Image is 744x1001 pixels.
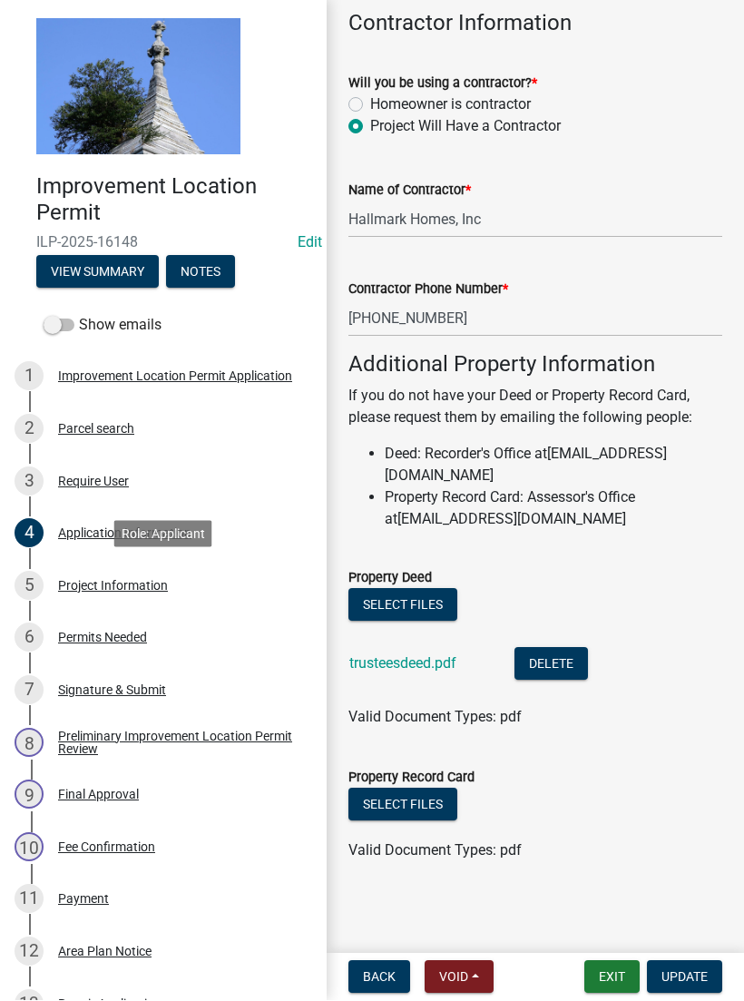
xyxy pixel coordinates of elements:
span: Valid Document Types: pdf [348,709,522,726]
button: Void [425,961,494,994]
div: Permits Needed [58,632,147,644]
wm-modal-confirm: Summary [36,266,159,280]
li: Property Record Card: Assessor's Office at [385,487,722,531]
div: 3 [15,467,44,496]
div: Improvement Location Permit Application [58,370,292,383]
div: Preliminary Improvement Location Permit Review [58,731,298,756]
li: Deed: Recorder's Office at [385,444,722,487]
div: Final Approval [58,789,139,801]
div: Area Plan Notice [58,946,152,958]
label: Show emails [44,315,162,337]
label: Homeowner is contractor [370,94,531,116]
div: Project Information [58,580,168,593]
button: Back [348,961,410,994]
div: 9 [15,780,44,810]
h4: Additional Property Information [348,352,722,378]
h4: Contractor Information [348,11,722,37]
div: 10 [15,833,44,862]
button: Notes [166,256,235,289]
div: 12 [15,937,44,967]
div: 8 [15,729,44,758]
button: Select files [348,789,457,821]
p: If you do not have your Deed or Property Record Card, please request them by emailing the followi... [348,386,722,429]
button: Select files [348,589,457,622]
span: Valid Document Types: pdf [348,842,522,859]
div: Fee Confirmation [58,841,155,854]
a: [EMAIL_ADDRESS][DOMAIN_NAME] [397,511,626,528]
label: Name of Contractor [348,185,471,198]
div: 2 [15,415,44,444]
label: Property Deed [348,573,432,585]
div: 4 [15,519,44,548]
div: 1 [15,362,44,391]
div: Parcel search [58,423,134,436]
wm-modal-confirm: Delete Document [514,657,588,674]
div: Role: Applicant [114,521,212,547]
div: Payment [58,893,109,906]
button: Update [647,961,722,994]
div: Application Information [58,527,191,540]
button: Delete [514,648,588,681]
span: Update [661,970,708,985]
button: Exit [584,961,640,994]
label: Will you be using a contractor? [348,78,537,91]
label: Property Record Card [348,772,475,785]
wm-modal-confirm: Notes [166,266,235,280]
div: Require User [58,476,129,488]
div: 11 [15,885,44,914]
button: View Summary [36,256,159,289]
div: 5 [15,572,44,601]
h4: Improvement Location Permit [36,174,312,227]
wm-modal-confirm: Edit Application Number [298,234,322,251]
img: Decatur County, Indiana [36,19,240,155]
a: trusteesdeed.pdf [349,655,456,672]
label: Project Will Have a Contractor [370,116,561,138]
div: Signature & Submit [58,684,166,697]
span: ILP-2025-16148 [36,234,290,251]
div: 6 [15,623,44,653]
label: Contractor Phone Number [348,284,508,297]
span: Back [363,970,396,985]
span: Void [439,970,468,985]
a: Edit [298,234,322,251]
div: 7 [15,676,44,705]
